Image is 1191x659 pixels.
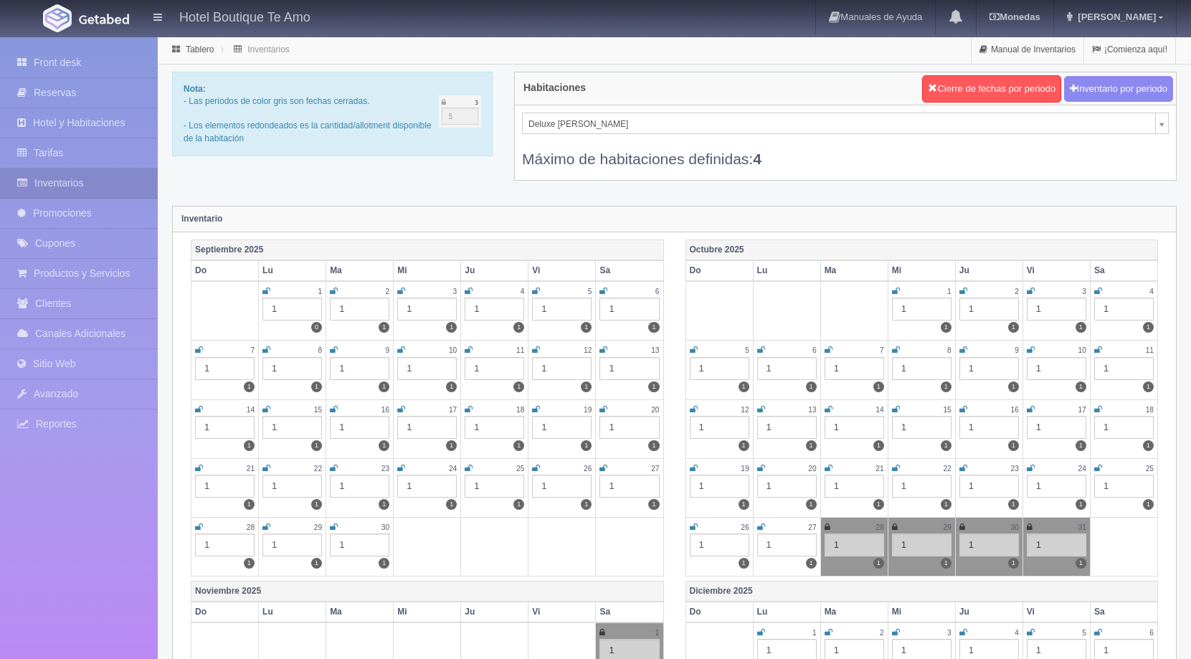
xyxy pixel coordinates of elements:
small: 4 [1015,629,1019,637]
th: Vi [528,260,596,281]
button: Inventario por periodo [1064,76,1173,103]
th: Ju [461,260,528,281]
div: 1 [330,534,389,556]
small: 2 [880,629,884,637]
small: 10 [1078,346,1086,354]
small: 30 [381,523,389,531]
small: 5 [588,288,592,295]
small: 15 [943,406,951,414]
th: Lu [753,602,820,622]
div: Máximo de habitaciones definidas: [522,134,1169,169]
label: 1 [311,499,322,510]
div: 1 [825,416,884,439]
div: 1 [532,416,592,439]
label: 1 [446,499,457,510]
th: Vi [1022,602,1090,622]
div: 1 [465,475,524,498]
div: 1 [1027,357,1086,380]
small: 17 [1078,406,1086,414]
label: 1 [1008,499,1019,510]
label: 1 [513,381,524,392]
div: 1 [397,416,457,439]
label: 1 [739,440,749,451]
small: 17 [449,406,457,414]
small: 18 [516,406,524,414]
label: 1 [648,381,659,392]
small: 1 [655,629,660,637]
small: 11 [516,346,524,354]
div: 1 [532,475,592,498]
div: 1 [1094,416,1154,439]
label: 1 [648,322,659,333]
small: 9 [1015,346,1019,354]
th: Ma [326,602,394,622]
div: 1 [1094,298,1154,321]
div: 1 [959,416,1019,439]
th: Lu [259,260,326,281]
label: 1 [873,499,884,510]
small: 6 [812,346,817,354]
small: 22 [314,465,322,473]
div: 1 [195,475,255,498]
th: Ju [955,260,1022,281]
div: 1 [757,475,817,498]
label: 1 [244,558,255,569]
label: 1 [941,499,952,510]
div: 1 [892,298,952,321]
th: Ju [955,602,1022,622]
div: 1 [1094,475,1154,498]
button: Cierre de fechas por periodo [922,75,1061,103]
div: 1 [330,475,389,498]
label: 1 [1076,499,1086,510]
small: 16 [1010,406,1018,414]
div: 1 [262,534,322,556]
small: 22 [943,465,951,473]
div: 1 [690,416,749,439]
th: Ma [326,260,394,281]
label: 1 [513,322,524,333]
th: Mi [888,602,955,622]
label: 1 [873,440,884,451]
th: Sa [596,602,663,622]
th: Do [685,602,753,622]
b: Monedas [990,11,1040,22]
small: 6 [1149,629,1154,637]
small: 9 [386,346,390,354]
small: 19 [584,406,592,414]
div: 1 [465,416,524,439]
label: 1 [1008,558,1019,569]
th: Ma [820,602,888,622]
div: 1 [959,357,1019,380]
th: Lu [259,602,326,622]
label: 1 [1143,440,1154,451]
small: 21 [876,465,883,473]
b: Nota: [184,84,206,94]
div: 1 [892,416,952,439]
div: 1 [757,357,817,380]
small: 19 [741,465,749,473]
small: 14 [247,406,255,414]
small: 31 [1078,523,1086,531]
div: 1 [959,534,1019,556]
div: 1 [465,298,524,321]
img: cutoff.png [439,95,481,128]
span: [PERSON_NAME] [1074,11,1156,22]
label: 1 [1143,322,1154,333]
div: 1 [892,534,952,556]
label: 1 [379,558,389,569]
small: 13 [651,346,659,354]
th: Sa [596,260,663,281]
small: 29 [943,523,951,531]
div: 1 [599,416,659,439]
div: 1 [195,416,255,439]
small: 8 [947,346,952,354]
div: 1 [1027,416,1086,439]
label: 1 [581,381,592,392]
th: Octubre 2025 [685,240,1158,260]
div: 1 [690,475,749,498]
label: 1 [1076,440,1086,451]
small: 4 [521,288,525,295]
small: 23 [381,465,389,473]
small: 3 [453,288,457,295]
label: 1 [1008,381,1019,392]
